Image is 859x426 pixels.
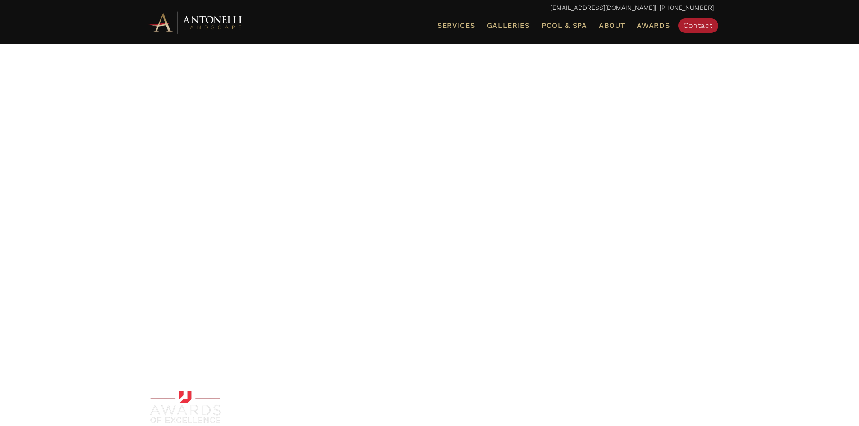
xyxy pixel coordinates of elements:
[633,20,673,32] a: Awards
[637,21,670,30] span: Awards
[146,10,245,35] img: Antonelli Horizontal Logo
[487,21,530,30] span: Galleries
[599,22,625,29] span: About
[542,21,587,30] span: Pool & Spa
[595,20,629,32] a: About
[437,22,475,29] span: Services
[146,2,714,14] p: | [PHONE_NUMBER]
[483,20,533,32] a: Galleries
[684,21,713,30] span: Contact
[538,20,591,32] a: Pool & Spa
[434,20,479,32] a: Services
[678,18,718,33] a: Contact
[551,4,655,11] a: [EMAIL_ADDRESS][DOMAIN_NAME]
